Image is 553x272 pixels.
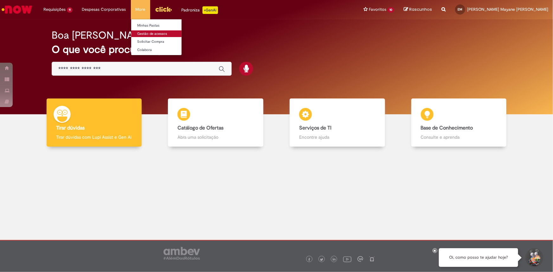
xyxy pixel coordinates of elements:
img: click_logo_yellow_360x200.png [155,4,172,14]
p: +GenAi [203,6,218,14]
span: 11 [67,7,73,13]
b: Catálogo de Ofertas [177,125,223,131]
p: Encontre ajuda [299,134,376,140]
a: Tirar dúvidas Tirar dúvidas com Lupi Assist e Gen Ai [33,98,155,147]
span: [PERSON_NAME] Mayane [PERSON_NAME] [467,7,548,12]
p: Abra uma solicitação [177,134,254,140]
b: Serviços de TI [299,125,331,131]
img: logo_footer_ambev_rotulo_gray.png [164,247,200,260]
img: logo_footer_twitter.png [320,258,323,261]
a: Solicitar Compra [131,38,201,45]
b: Base de Conhecimento [421,125,473,131]
b: Tirar dúvidas [56,125,85,131]
a: Minhas Pastas [131,22,201,29]
span: Rascunhos [409,6,432,12]
h2: Boa [PERSON_NAME] [52,30,151,41]
img: logo_footer_workplace.png [357,256,363,262]
a: Rascunhos [404,7,432,13]
img: ServiceNow [1,3,33,16]
img: logo_footer_youtube.png [343,255,351,263]
a: Serviços de TI Encontre ajuda [277,98,398,147]
ul: More [131,19,182,55]
a: Colabora [131,47,201,54]
span: EM [458,7,463,11]
span: Despesas Corporativas [82,6,126,13]
p: Consulte e aprenda [421,134,497,140]
span: Favoritos [369,6,386,13]
button: Iniciar Conversa de Suporte [524,248,543,267]
img: logo_footer_facebook.png [308,258,311,261]
span: 10 [388,7,394,13]
p: Tirar dúvidas com Lupi Assist e Gen Ai [56,134,132,140]
div: Oi, como posso te ajudar hoje? [439,248,518,267]
a: Base de Conhecimento Consulte e aprenda [398,98,520,147]
div: Padroniza [182,6,218,14]
span: More [136,6,145,13]
a: Gestão de acessos [131,30,201,37]
a: Catálogo de Ofertas Abra uma solicitação [155,98,277,147]
h2: O que você procura hoje? [52,44,501,55]
span: Requisições [43,6,66,13]
img: logo_footer_linkedin.png [333,258,336,262]
img: logo_footer_naosei.png [369,256,375,262]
